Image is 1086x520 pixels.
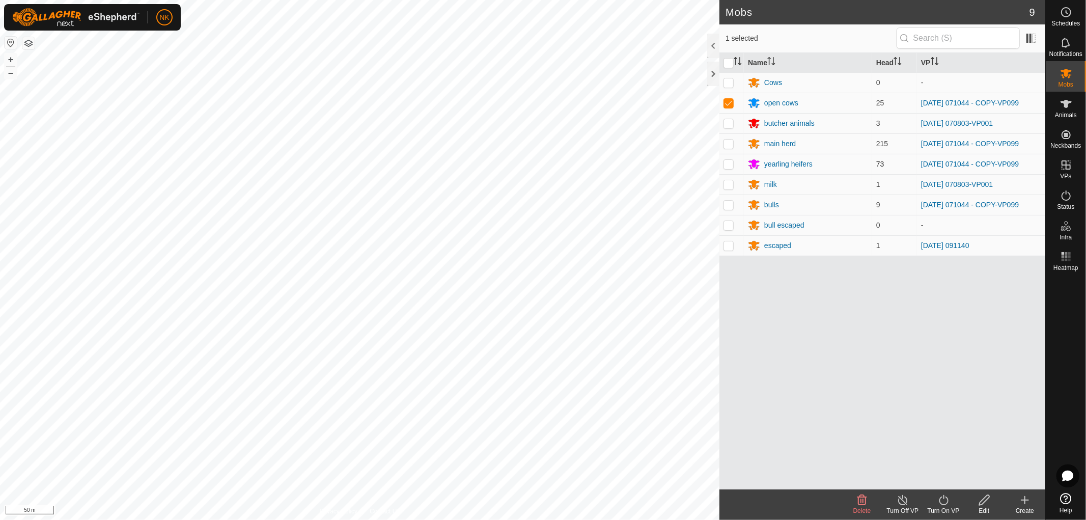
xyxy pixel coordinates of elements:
span: 215 [876,140,888,148]
span: 1 [876,180,880,188]
span: Infra [1060,234,1072,240]
span: VPs [1060,173,1071,179]
div: milk [764,179,777,190]
span: 1 [876,241,880,250]
input: Search (S) [897,28,1020,49]
button: – [5,67,17,79]
a: Help [1046,489,1086,517]
th: VP [917,53,1045,73]
button: Reset Map [5,37,17,49]
div: Turn Off VP [882,506,923,515]
span: 1 selected [726,33,897,44]
span: 73 [876,160,884,168]
span: Notifications [1049,51,1082,57]
img: Gallagher Logo [12,8,140,26]
p-sorticon: Activate to sort [894,59,902,67]
span: 25 [876,99,884,107]
a: [DATE] 070803-VP001 [921,119,993,127]
div: open cows [764,98,798,108]
p-sorticon: Activate to sort [734,59,742,67]
span: NK [159,12,169,23]
div: main herd [764,139,796,149]
div: bull escaped [764,220,804,231]
a: [DATE] 071044 - COPY-VP099 [921,201,1019,209]
a: [DATE] 070803-VP001 [921,180,993,188]
div: Edit [964,506,1005,515]
a: [DATE] 071044 - COPY-VP099 [921,99,1019,107]
button: Map Layers [22,37,35,49]
th: Head [872,53,917,73]
span: Help [1060,507,1072,513]
span: 9 [1029,5,1035,20]
div: Create [1005,506,1045,515]
span: Delete [853,507,871,514]
td: - [917,72,1045,93]
a: [DATE] 091140 [921,241,969,250]
div: bulls [764,200,779,210]
th: Name [744,53,872,73]
a: Contact Us [370,507,400,516]
a: [DATE] 071044 - COPY-VP099 [921,160,1019,168]
span: Mobs [1059,81,1073,88]
div: butcher animals [764,118,815,129]
span: 9 [876,201,880,209]
p-sorticon: Activate to sort [931,59,939,67]
span: 0 [876,78,880,87]
a: Privacy Policy [320,507,358,516]
h2: Mobs [726,6,1029,18]
p-sorticon: Activate to sort [767,59,775,67]
div: escaped [764,240,791,251]
span: Status [1057,204,1074,210]
span: 3 [876,119,880,127]
td: - [917,215,1045,235]
a: [DATE] 071044 - COPY-VP099 [921,140,1019,148]
button: + [5,53,17,66]
span: Schedules [1051,20,1080,26]
span: Heatmap [1053,265,1078,271]
div: Turn On VP [923,506,964,515]
span: 0 [876,221,880,229]
div: Cows [764,77,782,88]
div: yearling heifers [764,159,813,170]
span: Animals [1055,112,1077,118]
span: Neckbands [1050,143,1081,149]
